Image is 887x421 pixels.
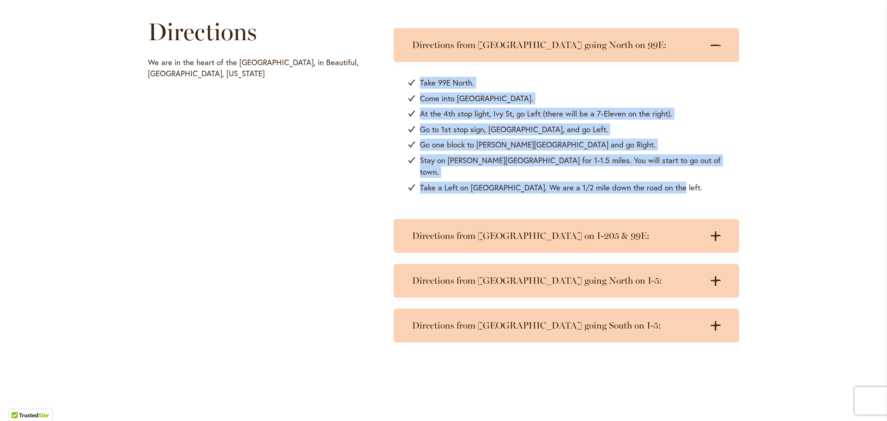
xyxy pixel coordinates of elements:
[420,139,656,151] span: Go one block to [PERSON_NAME][GEOGRAPHIC_DATA] and go Right.
[412,39,702,51] h3: Directions from [GEOGRAPHIC_DATA] going North on 99E:
[420,182,702,194] span: Take a Left on [GEOGRAPHIC_DATA]. We are a 1/2 mile down the road on the left.
[412,230,702,242] h3: Directions from [GEOGRAPHIC_DATA] on I-205 & 99E:
[394,264,739,298] summary: Directions from [GEOGRAPHIC_DATA] going North on I-5:
[420,92,533,104] span: Come into [GEOGRAPHIC_DATA].
[420,154,724,178] span: Stay on [PERSON_NAME][GEOGRAPHIC_DATA] for 1-1.5 miles. You will start to go out of town.
[394,219,739,253] summary: Directions from [GEOGRAPHIC_DATA] on I-205 & 99E:
[148,57,367,79] p: We are in the heart of the [GEOGRAPHIC_DATA], in Beautiful, [GEOGRAPHIC_DATA], [US_STATE]
[394,309,739,342] summary: Directions from [GEOGRAPHIC_DATA] going South on I-5:
[394,28,739,62] summary: Directions from [GEOGRAPHIC_DATA] going North on 99E:
[412,320,702,331] h3: Directions from [GEOGRAPHIC_DATA] going South on I-5:
[420,108,672,120] span: At the 4th stop light, Ivy St, go Left (there will be a 7-Eleven on the right).
[148,18,367,46] h1: Directions
[420,77,474,89] span: Take 99E North.
[148,84,367,245] iframe: Directions to Swan Island Dahlias
[420,123,608,135] span: Go to 1st stop sign, [GEOGRAPHIC_DATA], and go Left.
[412,275,702,287] h3: Directions from [GEOGRAPHIC_DATA] going North on I-5:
